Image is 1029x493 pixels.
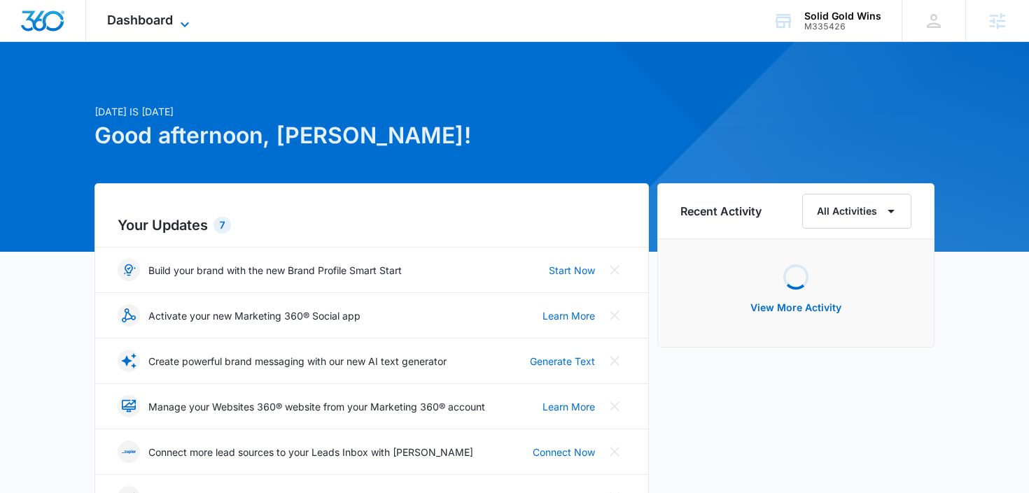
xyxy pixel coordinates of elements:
[603,304,626,327] button: Close
[36,36,154,48] div: Domain: [DOMAIN_NAME]
[118,215,626,236] h2: Your Updates
[148,399,485,414] p: Manage your Websites 360® website from your Marketing 360® account
[148,263,402,278] p: Build your brand with the new Brand Profile Smart Start
[680,203,762,220] h6: Recent Activity
[94,119,649,152] h1: Good afternoon, [PERSON_NAME]!
[107,13,173,27] span: Dashboard
[542,308,595,323] a: Learn More
[530,354,595,369] a: Generate Text
[213,217,231,234] div: 7
[148,308,360,323] p: Activate your new Marketing 360® Social app
[22,36,34,48] img: website_grey.svg
[139,81,150,92] img: tab_keywords_by_traffic_grey.svg
[804,22,881,31] div: account id
[549,263,595,278] a: Start Now
[603,259,626,281] button: Close
[533,445,595,459] a: Connect Now
[22,22,34,34] img: logo_orange.svg
[53,83,125,92] div: Domain Overview
[155,83,236,92] div: Keywords by Traffic
[603,395,626,417] button: Close
[94,104,649,119] p: [DATE] is [DATE]
[802,194,911,229] button: All Activities
[804,10,881,22] div: account name
[542,399,595,414] a: Learn More
[603,441,626,463] button: Close
[603,350,626,372] button: Close
[148,445,473,459] p: Connect more lead sources to your Leads Inbox with [PERSON_NAME]
[39,22,69,34] div: v 4.0.25
[148,354,447,369] p: Create powerful brand messaging with our new AI text generator
[38,81,49,92] img: tab_domain_overview_orange.svg
[736,291,855,324] button: View More Activity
